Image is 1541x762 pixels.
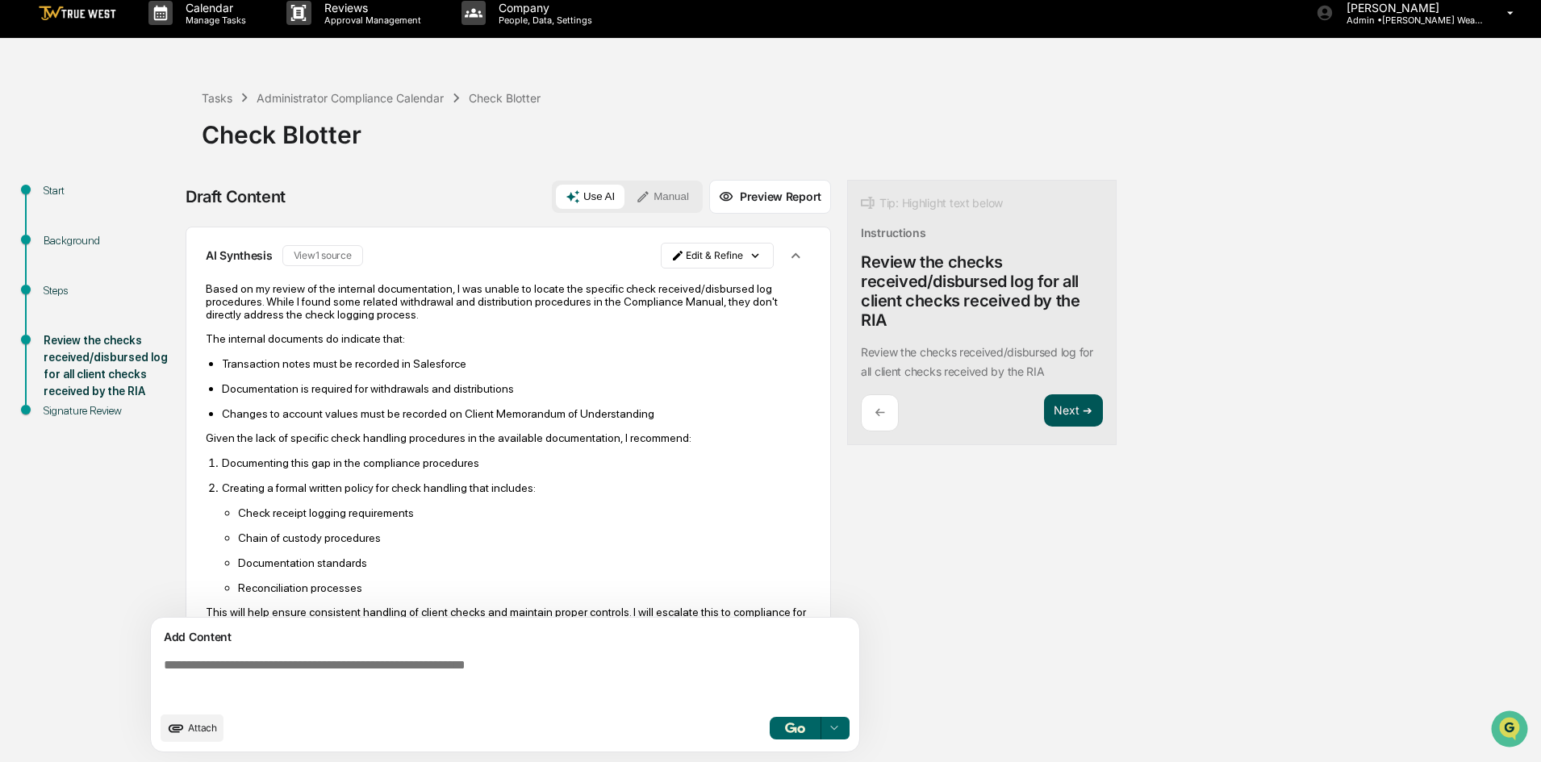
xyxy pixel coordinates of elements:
[222,382,811,395] p: Documentation is required for withdrawals and distributions
[186,187,286,206] div: Draft Content
[282,245,363,266] button: View1 source
[117,205,130,218] div: 🗄️
[202,107,1533,149] div: Check Blotter
[173,1,254,15] p: Calendar
[55,139,204,152] div: We're available if you need us!
[16,123,45,152] img: 1746055101610-c473b297-6a78-478c-a979-82029cc54cd1
[1334,1,1484,15] p: [PERSON_NAME]
[770,717,821,739] button: Go
[161,714,223,742] button: upload document
[206,248,273,262] p: AI Synthesis
[161,627,850,647] div: Add Content
[10,227,108,256] a: 🔎Data Lookup
[311,1,429,15] p: Reviews
[39,6,116,21] img: logo
[238,556,811,569] p: Documentation standards
[311,15,429,26] p: Approval Management
[161,273,195,285] span: Pylon
[626,185,699,209] button: Manual
[206,431,811,444] p: Given the lack of specific check handling procedures in the available documentation, I recommend:
[222,357,811,370] p: Transaction notes must be recorded in Salesforce
[861,226,926,239] div: Instructions
[469,91,541,105] div: Check Blotter
[114,273,195,285] a: Powered byPylon
[206,332,811,345] p: The internal documents do indicate that:
[785,722,804,733] img: Go
[32,203,104,219] span: Preclearance
[238,506,811,519] p: Check receipt logging requirements
[875,405,885,420] p: ←
[188,722,217,734] span: Attach
[238,581,811,594] p: Reconciliation processes
[44,402,176,419] div: Signature Review
[173,15,254,26] p: Manage Tasks
[10,197,111,226] a: 🖐️Preclearance
[222,407,811,420] p: Changes to account values must be recorded on Client Memorandum of Understanding
[44,332,176,400] div: Review the checks received/disbursed log for all client checks received by the RIA
[16,205,29,218] div: 🖐️
[44,282,176,299] div: Steps
[206,606,811,631] p: This will help ensure consistent handling of client checks and maintain proper controls. I will e...
[16,235,29,248] div: 🔎
[1334,15,1484,26] p: Admin • [PERSON_NAME] Wealth Management
[1044,394,1103,427] button: Next ➔
[486,15,600,26] p: People, Data, Settings
[661,243,774,269] button: Edit & Refine
[861,194,1003,213] div: Tip: Highlight text below
[1489,709,1533,752] iframe: Open customer support
[486,1,600,15] p: Company
[861,252,1103,330] div: Review the checks received/disbursed log for all client checks received by the RIA
[222,481,811,494] p: Creating a formal written policy for check handling that includes:
[222,456,811,469] p: Documenting this gap in the compliance procedures
[32,234,102,250] span: Data Lookup
[709,180,831,214] button: Preview Report
[206,282,811,321] p: Based on my review of the internal documentation, I was unable to locate the specific check recei...
[55,123,265,139] div: Start new chat
[44,232,176,249] div: Background
[274,128,294,148] button: Start new chat
[133,203,200,219] span: Attestations
[16,34,294,60] p: How can we help?
[861,345,1093,378] p: Review the checks received/disbursed log for all client checks received by the RIA
[556,185,624,209] button: Use AI
[257,91,444,105] div: Administrator Compliance Calendar
[238,531,811,544] p: Chain of custody procedures
[44,182,176,199] div: Start
[111,197,207,226] a: 🗄️Attestations
[202,91,232,105] div: Tasks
